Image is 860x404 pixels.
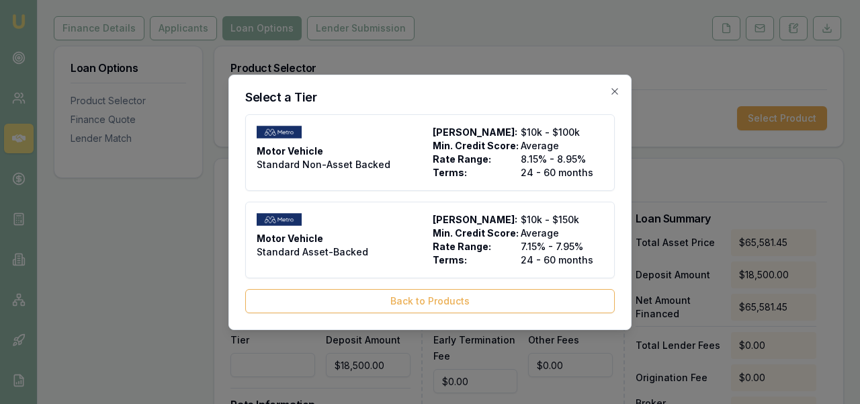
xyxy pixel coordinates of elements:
span: 8.15% - 8.95% [521,153,603,166]
span: 24 - 60 months [521,253,603,267]
h2: Select a Tier [245,91,615,104]
span: Rate Range: [433,240,515,253]
span: 7.15% - 7.95% [521,240,603,253]
button: Back to Products [245,289,615,313]
span: Average [521,139,603,153]
button: metroMotor VehicleStandard Asset-Backed[PERSON_NAME]:$10k - $150kMin. Credit Score:AverageRate Ra... [245,202,615,278]
span: Motor Vehicle [257,232,323,245]
span: Min. Credit Score: [433,227,515,240]
span: Min. Credit Score: [433,139,515,153]
span: $10k - $150k [521,213,603,227]
span: Terms: [433,253,515,267]
img: metro [257,126,302,139]
span: Rate Range: [433,153,515,166]
span: [PERSON_NAME]: [433,213,515,227]
span: Standard Non-Asset Backed [257,158,390,171]
img: metro [257,213,302,227]
span: [PERSON_NAME]: [433,126,515,139]
span: Terms: [433,166,515,179]
span: Standard Asset-Backed [257,245,368,259]
button: metroMotor VehicleStandard Non-Asset Backed[PERSON_NAME]:$10k - $100kMin. Credit Score:AverageRat... [245,114,615,191]
span: 24 - 60 months [521,166,603,179]
span: Average [521,227,603,240]
span: $10k - $100k [521,126,603,139]
span: Motor Vehicle [257,145,323,158]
